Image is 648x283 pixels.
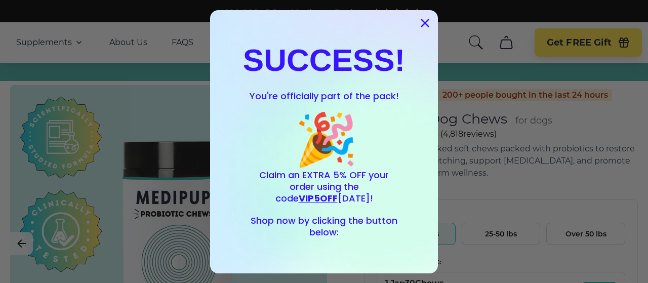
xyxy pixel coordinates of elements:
button: Close dialog [416,14,434,32]
strong: SUCCESS! [243,43,405,77]
span: Shop now by clicking the button below: [251,214,397,238]
span: 🎉 [295,108,358,170]
span: Claim an EXTRA 5% OFF your order using the code [DATE]! [259,169,389,205]
span: You're officially part of the pack! [250,90,399,102]
span: VIP5OFF [299,192,338,205]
